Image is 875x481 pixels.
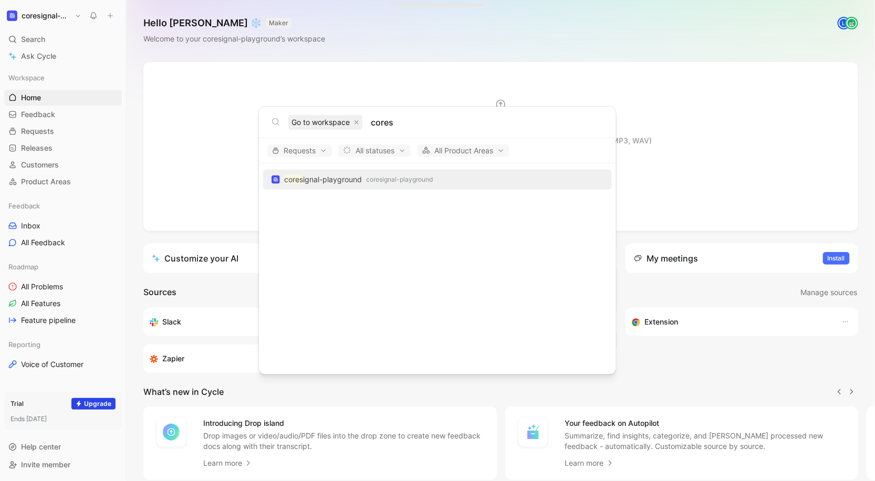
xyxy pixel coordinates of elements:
[263,170,612,190] a: coresignal-playgroundcoresignal-playgroundcoresignal-playground
[422,144,505,157] span: All Product Areas
[371,116,603,129] input: Select a workspace…
[267,144,332,157] button: Requests
[417,144,509,157] button: All Product Areas
[303,175,362,184] span: ignal-playground
[288,115,362,130] button: Go to workspace
[272,175,280,184] img: coresignal-playground
[343,144,406,157] span: All statuses
[366,174,433,185] span: coresignal-playground
[272,144,327,157] span: Requests
[338,144,411,157] button: All statuses
[284,175,303,184] mark: cores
